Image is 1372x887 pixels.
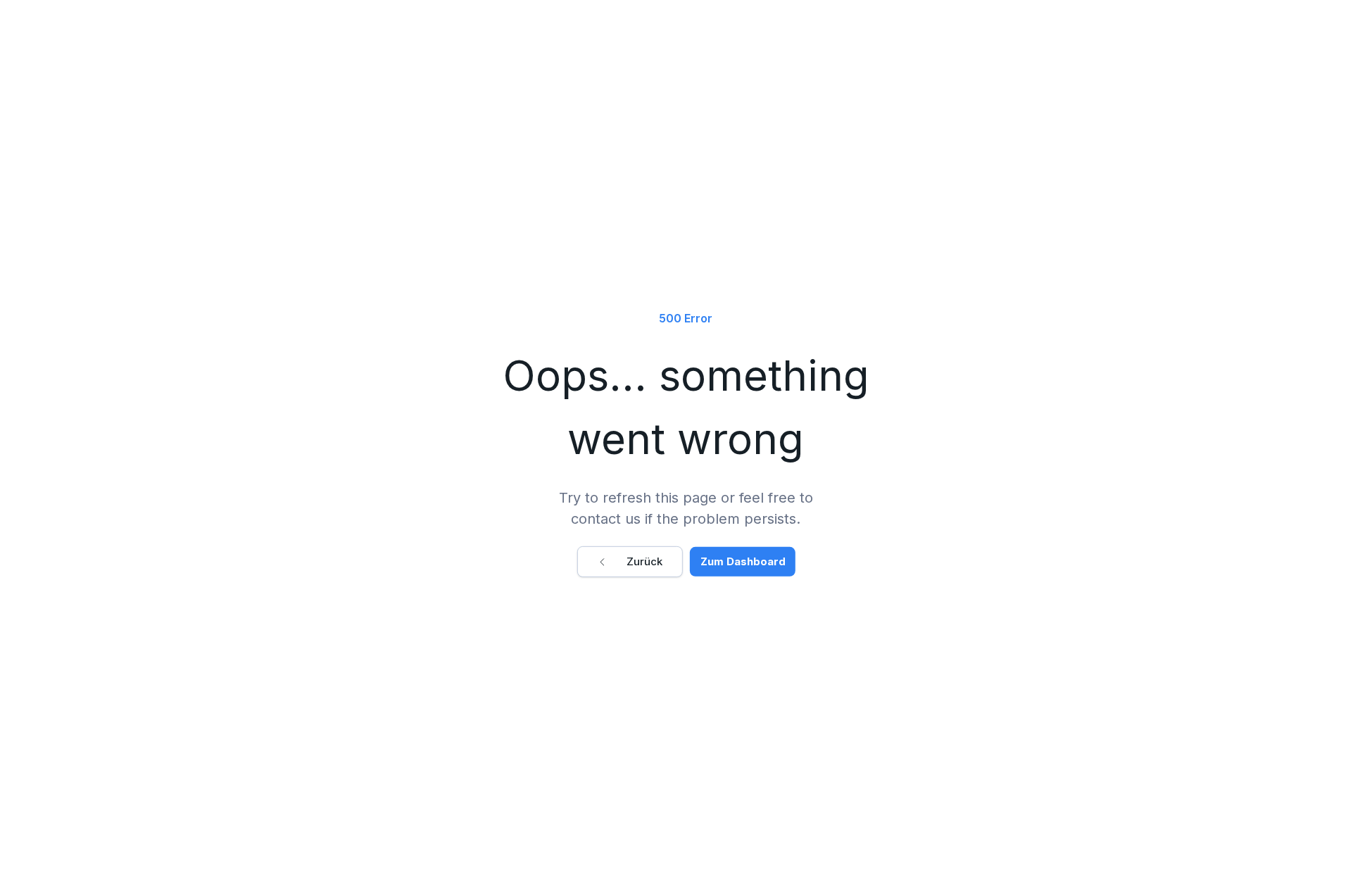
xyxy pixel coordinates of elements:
[660,310,713,327] p: 500 Error
[690,547,795,577] button: Zum Dashboard
[546,487,827,529] p: Try to refresh this page or feel free to contact us if the problem persists.
[475,344,898,470] h1: Oops... something went wrong
[577,546,683,577] button: Zurück
[597,554,663,570] div: Zurück
[701,554,786,570] div: Zum Dashboard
